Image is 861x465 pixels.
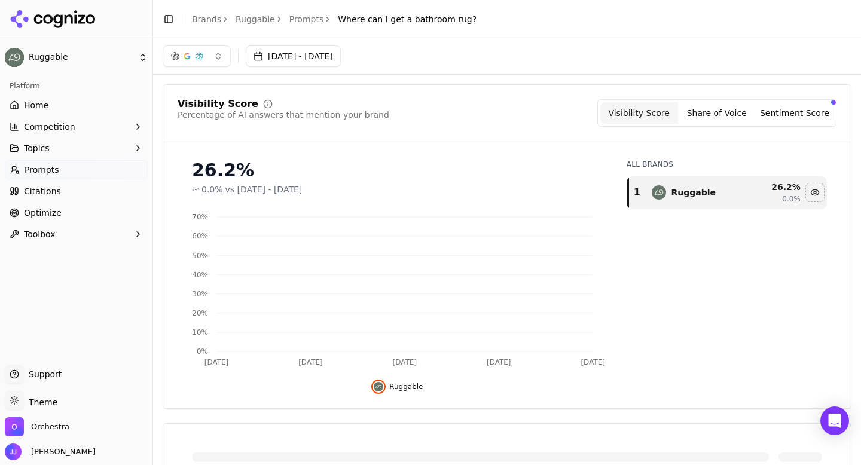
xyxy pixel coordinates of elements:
div: 26.2 % [750,181,801,193]
tspan: 60% [192,232,208,240]
span: 0.0% [201,183,223,195]
span: vs [DATE] - [DATE] [225,183,303,195]
nav: breadcrumb [192,13,477,25]
tspan: 10% [192,328,208,336]
div: Platform [5,77,148,96]
div: All Brands [627,160,827,169]
button: Hide ruggable data [371,380,423,394]
tspan: [DATE] [393,358,417,366]
tspan: 70% [192,213,208,221]
img: ruggable [374,382,383,391]
span: Ruggable [29,52,133,63]
a: Optimize [5,203,148,222]
div: Open Intercom Messenger [820,406,849,435]
tspan: 50% [192,252,208,260]
span: Ruggable [389,382,423,391]
button: Share of Voice [678,102,756,124]
a: Prompts [5,160,148,179]
span: Citations [24,185,61,197]
span: Orchestra [31,421,69,432]
div: 26.2% [192,160,603,181]
img: Ruggable [5,48,24,67]
div: 1 [634,185,640,200]
img: Orchestra [5,417,24,436]
span: Support [24,368,62,380]
span: Competition [24,121,75,133]
tspan: [DATE] [581,358,605,366]
div: Visibility Score [178,99,258,109]
span: Optimize [24,207,62,219]
tspan: 30% [192,290,208,298]
button: Open user button [5,443,96,460]
a: Ruggable [236,13,275,25]
div: Data table [627,176,827,209]
img: Jeff Jensen [5,443,22,460]
a: Home [5,96,148,115]
tspan: [DATE] [487,358,511,366]
tspan: [DATE] [298,358,323,366]
button: Toolbox [5,225,148,244]
span: Theme [24,397,57,407]
button: Topics [5,139,148,158]
tspan: 0% [197,347,208,356]
span: 0.0% [782,194,801,204]
div: Percentage of AI answers that mention your brand [178,109,389,121]
button: Open organization switcher [5,417,69,436]
div: Ruggable [671,186,716,198]
tspan: [DATE] [204,358,229,366]
a: Brands [192,14,221,24]
a: Prompts [289,13,324,25]
button: Sentiment Score [756,102,833,124]
span: Prompts [25,164,59,176]
button: Visibility Score [600,102,678,124]
span: Topics [24,142,50,154]
span: Home [24,99,48,111]
span: Toolbox [24,228,56,240]
button: Competition [5,117,148,136]
span: Where can I get a bathroom rug? [338,13,477,25]
tspan: 40% [192,271,208,279]
button: Hide ruggable data [805,183,825,202]
tr: 1ruggableRuggable26.2%0.0%Hide ruggable data [628,176,827,209]
img: ruggable [652,185,666,200]
tspan: 20% [192,309,208,317]
span: [PERSON_NAME] [26,446,96,457]
a: Citations [5,182,148,201]
button: [DATE] - [DATE] [246,45,341,67]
